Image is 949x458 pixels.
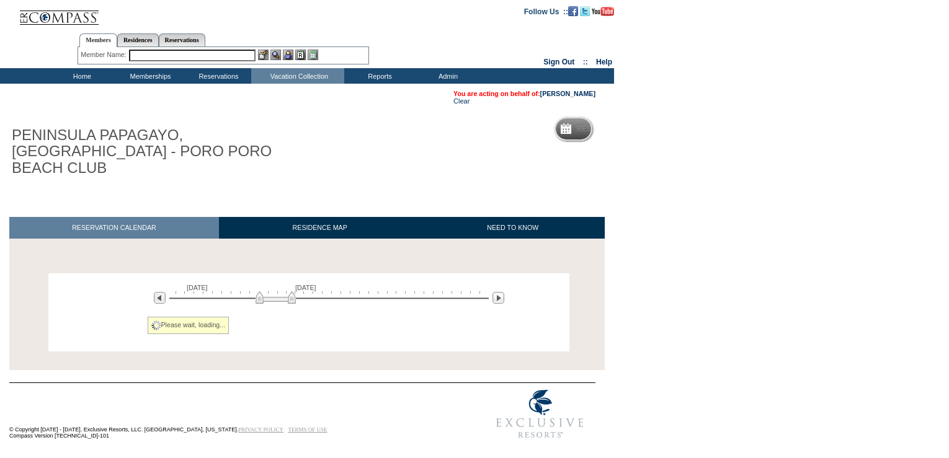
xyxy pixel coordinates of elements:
a: Help [596,58,612,66]
a: Residences [117,33,159,46]
span: :: [583,58,588,66]
a: PRIVACY POLICY [238,426,283,433]
a: [PERSON_NAME] [540,90,595,97]
img: View [270,50,281,60]
td: Reports [344,68,412,84]
h5: Reservation Calendar [576,125,671,133]
td: © Copyright [DATE] - [DATE]. Exclusive Resorts, LLC. [GEOGRAPHIC_DATA], [US_STATE]. Compass Versi... [9,384,443,445]
span: You are acting on behalf of: [453,90,595,97]
img: Reservations [295,50,306,60]
a: Clear [453,97,470,105]
img: b_calculator.gif [308,50,318,60]
a: NEED TO KNOW [421,217,605,239]
img: Subscribe to our YouTube Channel [592,7,614,16]
a: Reservations [159,33,205,46]
span: [DATE] [187,284,208,291]
a: Subscribe to our YouTube Channel [592,7,614,14]
img: Exclusive Resorts [484,383,595,445]
a: TERMS OF USE [288,426,327,433]
img: Previous [154,292,166,304]
img: Impersonate [283,50,293,60]
img: b_edit.gif [258,50,269,60]
td: Memberships [115,68,183,84]
td: Reservations [183,68,251,84]
img: spinner2.gif [151,320,161,330]
a: RESERVATION CALENDAR [9,217,219,239]
a: Members [79,33,117,47]
a: RESIDENCE MAP [219,217,421,239]
img: Become our fan on Facebook [568,6,578,16]
div: Please wait, loading... [148,317,229,334]
a: Become our fan on Facebook [568,7,578,14]
td: Follow Us :: [524,6,568,16]
img: Next [492,292,504,304]
td: Home [47,68,115,84]
a: Follow us on Twitter [580,7,590,14]
a: Sign Out [543,58,574,66]
span: [DATE] [295,284,316,291]
td: Vacation Collection [251,68,344,84]
img: Follow us on Twitter [580,6,590,16]
td: Admin [412,68,481,84]
h1: PENINSULA PAPAGAYO, [GEOGRAPHIC_DATA] - PORO PORO BEACH CLUB [9,125,287,178]
div: Member Name: [81,50,128,60]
